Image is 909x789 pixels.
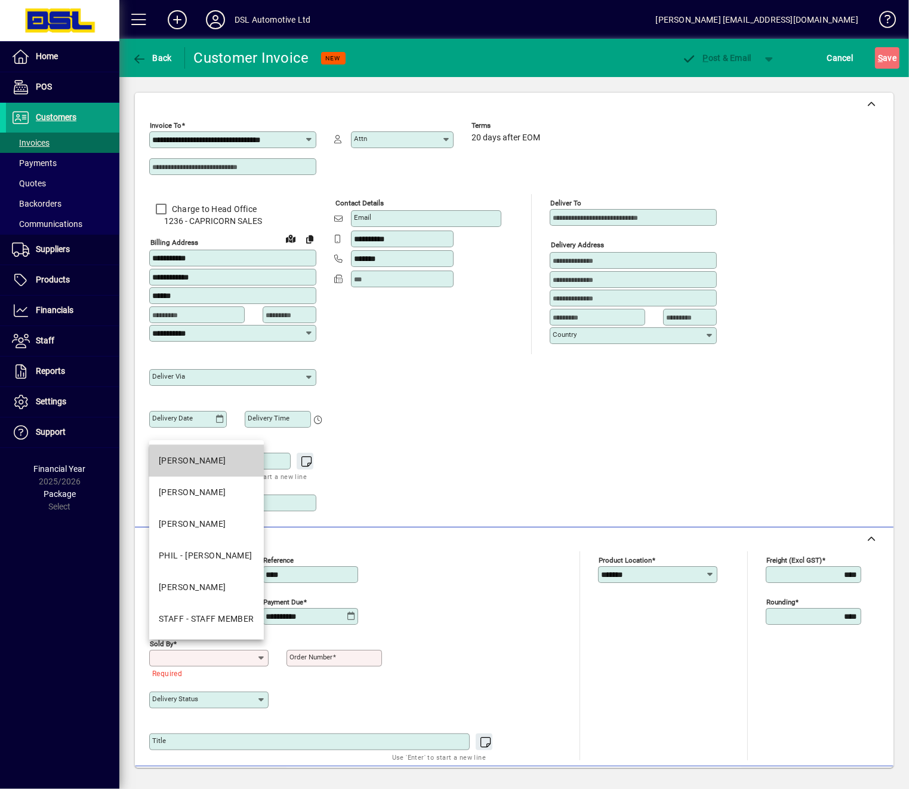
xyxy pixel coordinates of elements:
mat-error: Required [152,667,259,679]
a: Staff [6,326,119,356]
span: Backorders [12,199,61,208]
span: Products [36,275,70,284]
mat-label: Attn [354,134,367,143]
a: Reports [6,357,119,386]
mat-label: Deliver via [152,372,185,380]
div: STAFF - STAFF MEMBER [159,613,254,625]
button: Save [875,47,899,69]
mat-option: Scott - Scott A [149,572,264,603]
a: Payments [6,153,119,173]
span: Cancel [827,48,853,67]
mat-label: Freight (excl GST) [766,555,822,564]
mat-label: Email [354,213,371,222]
a: Backorders [6,194,119,214]
span: ost & Email [682,53,751,63]
mat-option: ERIC - Eric Liddington [149,508,264,540]
span: Settings [36,397,66,406]
mat-label: Sold by [150,639,173,647]
span: Payments [12,158,57,168]
button: Add [158,9,196,30]
mat-label: Delivery time [248,414,289,422]
span: Support [36,427,66,437]
span: POS [36,82,52,91]
button: Cancel [824,47,856,69]
a: Quotes [6,173,119,194]
mat-label: Rounding [766,597,795,606]
a: Financials [6,296,119,326]
div: [PERSON_NAME] [159,518,226,530]
span: 1236 - CAPRICORN SALES [149,215,316,228]
mat-label: Delivery date [152,414,193,422]
div: [PERSON_NAME] [159,455,226,467]
mat-option: PHIL - Phil Rose [149,540,264,572]
span: Customers [36,112,76,122]
a: Support [6,417,119,447]
a: Invoices [6,133,119,153]
mat-label: Delivery status [152,695,198,703]
span: Reports [36,366,65,376]
div: PHIL - [PERSON_NAME] [159,549,252,562]
mat-option: STAFF - STAFF MEMBER [149,603,264,635]
app-page-header-button: Back [119,47,185,69]
mat-label: Deliver To [550,199,581,207]
span: Home [36,51,58,61]
span: P [703,53,708,63]
a: POS [6,72,119,102]
button: Copy to Delivery address [300,229,319,248]
mat-label: Title [152,736,166,745]
mat-label: Order number [289,653,332,661]
mat-option: CHRISTINE - Christine Mulholland [149,477,264,508]
a: Suppliers [6,235,119,265]
a: Products [6,265,119,295]
mat-option: BRENT - B G [149,445,264,477]
span: Back [132,53,172,63]
a: Knowledge Base [870,2,894,41]
div: [PERSON_NAME] [159,581,226,594]
mat-label: Reference [263,555,294,564]
a: Home [6,42,119,72]
span: Suppliers [36,244,70,254]
a: View on map [281,229,300,248]
mat-label: Invoice To [150,121,181,130]
span: ave [878,48,896,67]
mat-label: Product location [599,555,652,564]
span: S [878,53,883,63]
mat-label: Country [553,330,577,339]
button: Profile [196,9,235,30]
mat-label: Payment due [263,597,303,606]
span: Package [44,489,76,499]
span: Financial Year [34,464,86,474]
button: Back [129,47,175,69]
label: Charge to Head Office [170,203,257,215]
span: Terms [472,122,543,130]
span: Staff [36,336,54,345]
span: Communications [12,219,82,229]
div: DSL Automotive Ltd [235,10,310,29]
span: Invoices [12,138,50,148]
a: Communications [6,214,119,234]
div: [PERSON_NAME] [159,486,226,499]
span: Quotes [12,179,46,188]
span: 20 days after EOM [472,133,540,143]
a: Settings [6,387,119,417]
button: Post & Email [676,47,757,69]
span: NEW [326,54,341,62]
div: [PERSON_NAME] [EMAIL_ADDRESS][DOMAIN_NAME] [656,10,858,29]
mat-hint: Use 'Enter' to start a new line [392,750,486,764]
span: Financials [36,305,73,315]
div: Customer Invoice [194,48,309,67]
